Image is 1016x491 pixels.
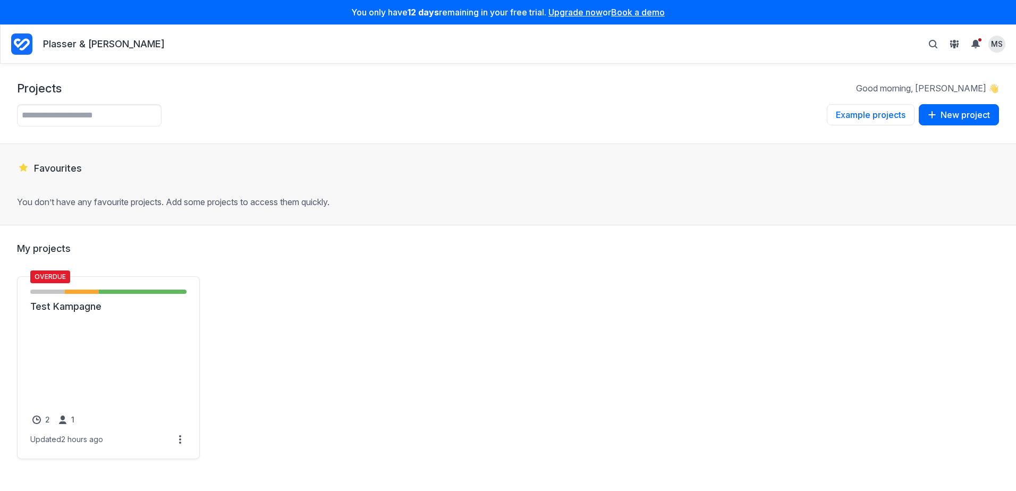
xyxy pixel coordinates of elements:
[30,300,187,313] a: Test Kampagne
[827,104,915,126] a: Example projects
[17,242,999,255] h2: My projects
[946,36,963,53] button: View People & Groups
[17,81,62,96] h1: Projects
[856,82,999,94] p: Good morning, [PERSON_NAME] 👋
[56,413,77,426] a: 1
[408,7,439,18] strong: 12 days
[6,6,1010,18] p: You only have remaining in your free trial. or
[17,161,999,175] h2: Favourites
[919,104,999,125] button: New project
[30,270,70,283] span: Overdue
[919,104,999,126] a: New project
[30,435,103,444] div: Updated 2 hours ago
[925,36,942,53] button: Toggle search bar
[17,196,999,208] p: You don’t have any favourite projects. Add some projects to access them quickly.
[991,39,1003,49] span: MS
[43,38,165,51] p: Plasser & [PERSON_NAME]
[827,104,915,125] button: Example projects
[967,36,988,53] summary: View Notifications
[30,413,52,426] a: 2
[988,36,1005,53] summary: View profile menu
[611,7,665,18] a: Book a demo
[11,31,32,57] a: Project Dashboard
[548,7,603,18] a: Upgrade now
